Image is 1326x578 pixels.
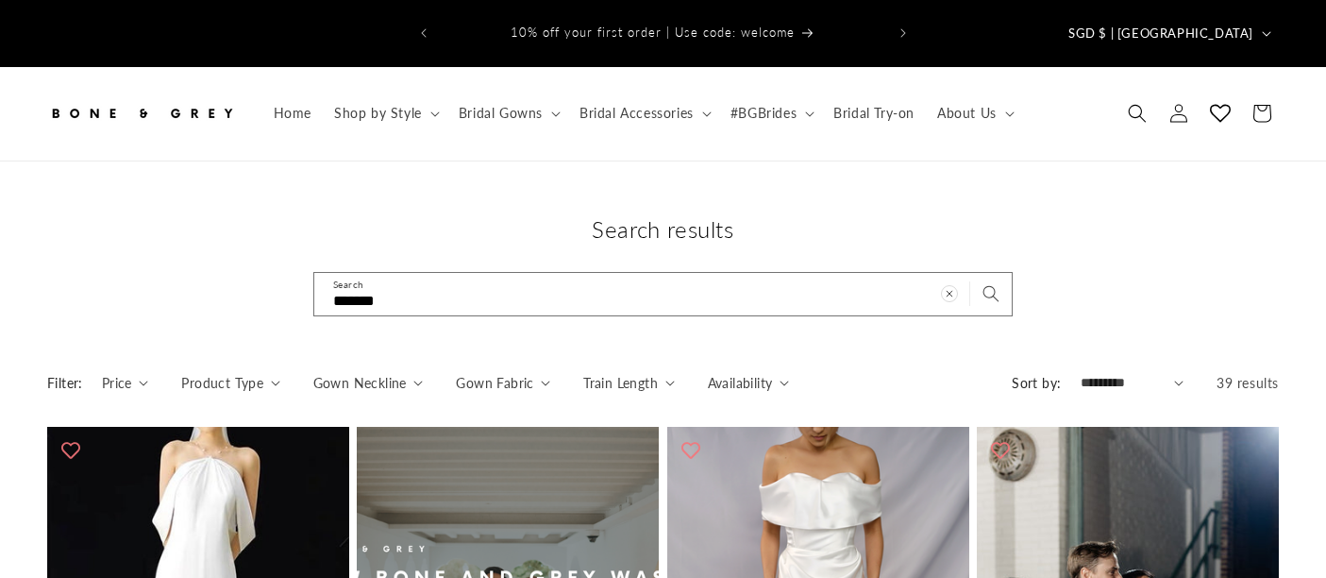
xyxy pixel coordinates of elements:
[579,105,694,122] span: Bridal Accessories
[583,373,658,393] span: Train Length
[47,373,83,393] h2: Filter:
[833,105,915,122] span: Bridal Try-on
[313,373,424,393] summary: Gown Neckline (0 selected)
[52,432,90,469] button: Add to wishlist
[926,93,1022,133] summary: About Us
[181,373,263,393] span: Product Type
[1012,375,1061,391] label: Sort by:
[456,373,550,393] summary: Gown Fabric (0 selected)
[47,214,1279,244] h1: Search results
[1057,15,1279,51] button: SGD $ | [GEOGRAPHIC_DATA]
[262,93,323,133] a: Home
[822,93,926,133] a: Bridal Try-on
[708,373,773,393] span: Availability
[403,15,445,51] button: Previous announcement
[41,86,243,142] a: Bone and Grey Bridal
[334,105,422,122] span: Shop by Style
[1217,375,1279,391] span: 39 results
[313,373,407,393] span: Gown Neckline
[459,105,543,122] span: Bridal Gowns
[568,93,719,133] summary: Bridal Accessories
[511,25,795,40] span: 10% off your first order | Use code: welcome
[456,373,533,393] span: Gown Fabric
[583,373,674,393] summary: Train Length (0 selected)
[719,93,822,133] summary: #BGBrides
[181,373,279,393] summary: Product Type (0 selected)
[102,373,149,393] summary: Price
[274,105,311,122] span: Home
[1068,25,1253,43] span: SGD $ | [GEOGRAPHIC_DATA]
[47,93,236,134] img: Bone and Grey Bridal
[929,273,970,314] button: Clear search term
[672,432,710,469] button: Add to wishlist
[730,105,797,122] span: #BGBrides
[970,273,1012,314] button: Search
[708,373,789,393] summary: Availability (0 selected)
[982,432,1019,469] button: Add to wishlist
[882,15,924,51] button: Next announcement
[102,373,132,393] span: Price
[323,93,447,133] summary: Shop by Style
[447,93,568,133] summary: Bridal Gowns
[937,105,997,122] span: About Us
[1116,93,1158,134] summary: Search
